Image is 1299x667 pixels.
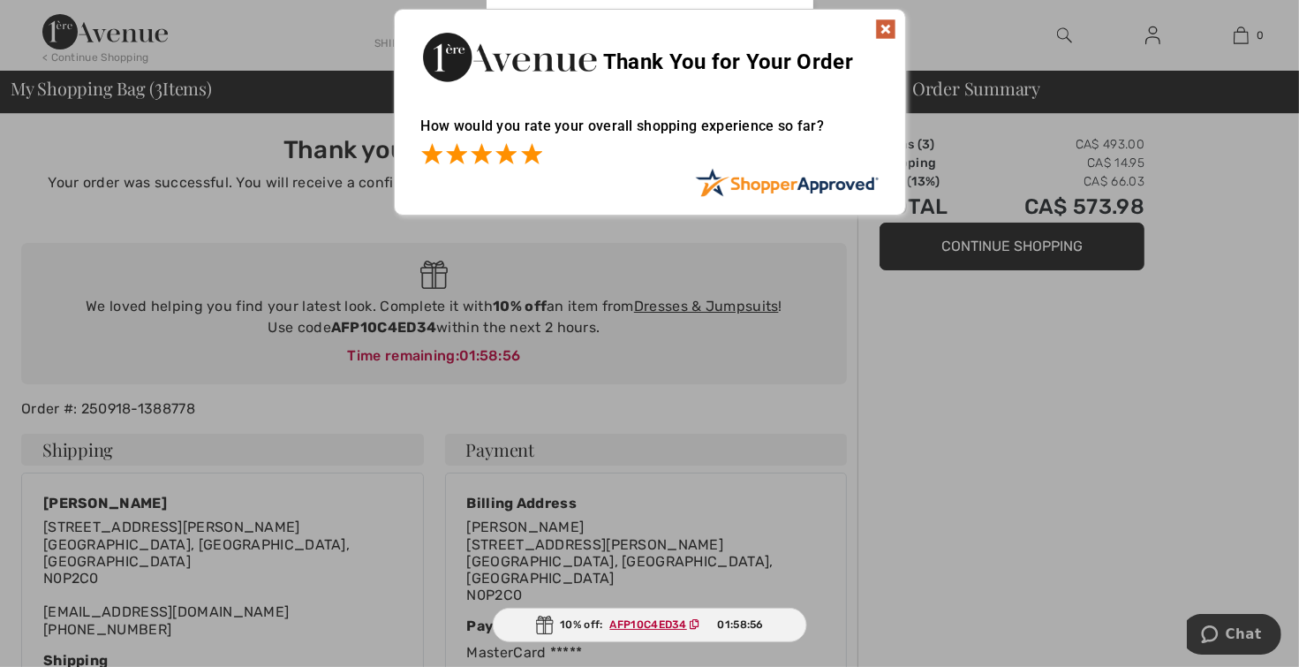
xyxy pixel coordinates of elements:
ins: AFP10C4ED34 [610,618,687,631]
span: Thank You for Your Order [603,49,853,74]
span: Chat [39,12,75,28]
span: 01:58:56 [717,617,763,633]
img: Thank You for Your Order [421,27,598,87]
div: 10% off: [492,608,807,642]
img: Gift.svg [535,616,553,634]
div: How would you rate your overall shopping experience so far? [421,100,879,168]
img: x [875,19,896,40]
